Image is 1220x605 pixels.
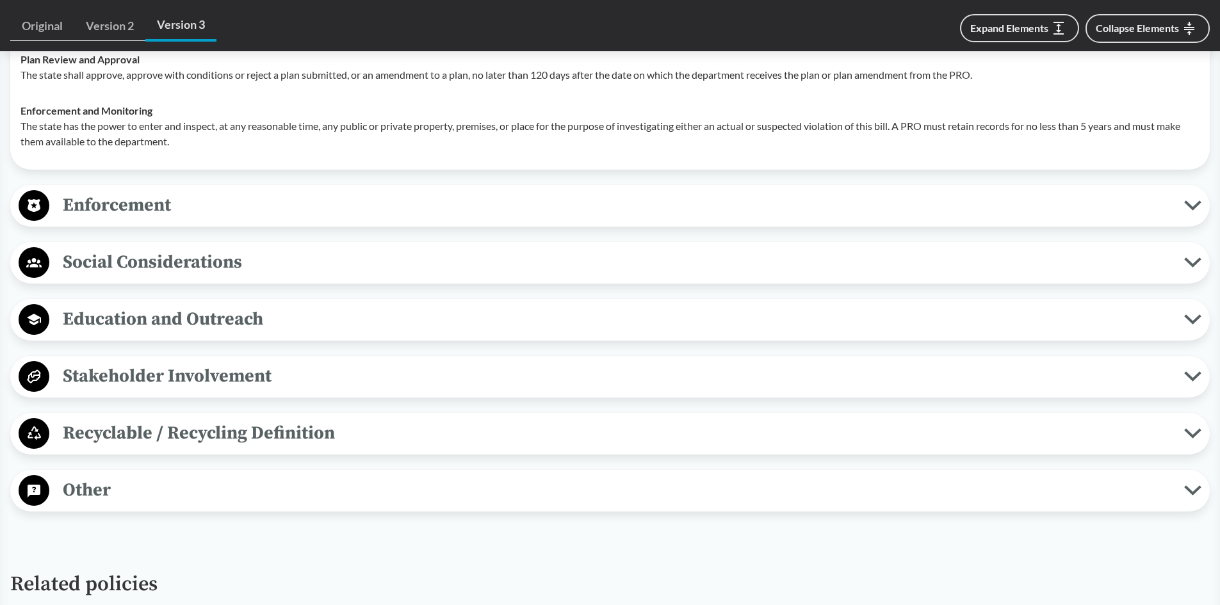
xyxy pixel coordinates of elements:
strong: Plan Review and Approval [20,53,140,65]
span: Enforcement [49,191,1184,220]
p: The state shall approve, approve with conditions or reject a plan submitted, or an amendment to a... [20,67,1200,83]
button: Social Considerations [15,246,1205,279]
button: Collapse Elements [1086,14,1210,43]
h2: Related policies [10,542,1210,596]
p: The state has the power to enter and inspect, at any reasonable time, any public or private prope... [20,118,1200,149]
button: Enforcement [15,190,1205,222]
span: Recyclable / Recycling Definition [49,419,1184,448]
button: Stakeholder Involvement [15,360,1205,393]
button: Education and Outreach [15,303,1205,336]
strong: Enforcement and Monitoring [20,104,152,117]
span: Education and Outreach [49,305,1184,334]
a: Version 3 [145,10,216,42]
button: Other [15,474,1205,507]
span: Other [49,476,1184,504]
button: Expand Elements [960,14,1079,42]
span: Stakeholder Involvement [49,362,1184,391]
span: Social Considerations [49,248,1184,277]
a: Original [10,12,74,41]
a: Version 2 [74,12,145,41]
button: Recyclable / Recycling Definition [15,417,1205,450]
